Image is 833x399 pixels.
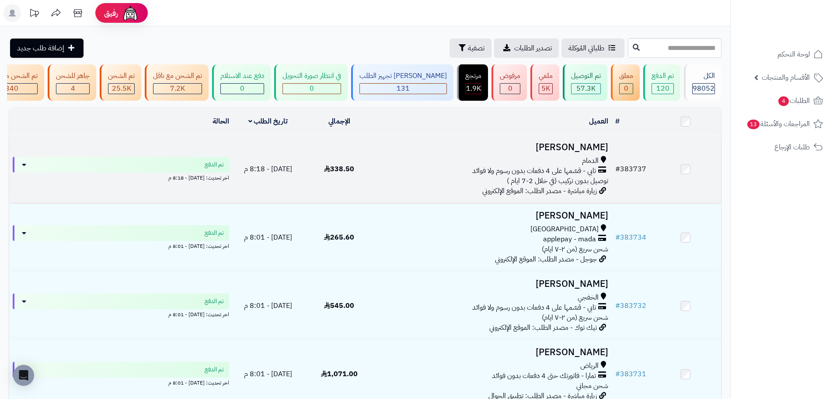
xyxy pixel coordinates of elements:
span: 0 [240,83,244,94]
img: ai-face.png [122,4,139,22]
span: # [615,369,620,379]
div: 120 [652,84,673,94]
span: الدمام [582,156,599,166]
a: # [615,116,620,127]
div: في انتظار صورة التحويل [282,71,341,81]
div: ملغي [539,71,553,81]
span: 5K [541,83,550,94]
span: زيارة مباشرة - مصدر الطلب: الموقع الإلكتروني [482,186,597,196]
span: تم الدفع [205,160,224,169]
span: 0 [624,83,628,94]
span: 57.3K [576,83,596,94]
span: تابي - قسّمها على 4 دفعات بدون رسوم ولا فوائد [472,303,596,313]
a: تم الشحن 25.5K [98,64,143,101]
span: 4 [71,83,75,94]
a: الطلبات4 [736,90,828,111]
span: 340 [5,83,18,94]
a: إضافة طلب جديد [10,39,84,58]
span: 1.9K [466,83,481,94]
span: طلباتي المُوكلة [568,43,604,53]
span: 13 [747,120,760,129]
h3: [PERSON_NAME] [378,211,608,221]
div: معلق [619,71,633,81]
a: لوحة التحكم [736,44,828,65]
a: #383734 [615,232,646,243]
a: في انتظار صورة التحويل 0 [272,64,349,101]
span: applepay - mada [543,234,596,244]
span: 120 [656,83,669,94]
span: [DATE] - 8:01 م [244,300,292,311]
div: الكل [692,71,715,81]
span: # [615,300,620,311]
span: إضافة طلب جديد [17,43,64,53]
span: [DATE] - 8:01 م [244,369,292,379]
div: مرفوض [500,71,520,81]
span: تمارا - فاتورتك حتى 4 دفعات بدون فوائد [492,371,596,381]
span: طلبات الإرجاع [774,141,810,153]
img: logo-2.png [774,24,825,42]
span: الرياض [580,361,599,371]
a: تم الشحن مع ناقل 7.2K [143,64,210,101]
a: الكل98052 [682,64,723,101]
span: تيك توك - مصدر الطلب: الموقع الإلكتروني [489,322,597,333]
a: جاهز للشحن 4 [46,64,98,101]
span: تصدير الطلبات [514,43,552,53]
a: تم الدفع 120 [641,64,682,101]
div: [PERSON_NAME] تجهيز الطلب [359,71,447,81]
a: تحديثات المنصة [23,4,45,24]
div: تم التوصيل [571,71,601,81]
a: مرفوض 0 [490,64,529,101]
span: 338.50 [324,164,354,174]
span: المراجعات والأسئلة [746,118,810,130]
a: #383737 [615,164,646,174]
span: الطلبات [777,95,810,107]
a: ملغي 5K [529,64,561,101]
span: [DATE] - 8:18 م [244,164,292,174]
div: 1869 [466,84,481,94]
div: 4 [56,84,89,94]
span: # [615,164,620,174]
a: تاريخ الطلب [248,116,288,127]
span: 98052 [693,83,714,94]
span: 7.2K [170,83,185,94]
a: دفع عند الاستلام 0 [210,64,272,101]
span: تم الدفع [205,229,224,237]
h3: [PERSON_NAME] [378,347,608,357]
div: 0 [283,84,341,94]
div: 57348 [572,84,600,94]
div: 0 [221,84,264,94]
span: الأقسام والمنتجات [762,71,810,84]
div: 5026 [539,84,552,94]
a: تم التوصيل 57.3K [561,64,609,101]
a: طلباتي المُوكلة [561,39,624,58]
a: #383731 [615,369,646,379]
span: شحن مجاني [576,381,608,391]
span: 545.00 [324,300,354,311]
a: تصدير الطلبات [494,39,559,58]
div: مرتجع [465,71,481,81]
span: شحن سريع (من ٢-٧ ايام) [542,312,608,323]
div: دفع عند الاستلام [220,71,264,81]
span: 131 [397,83,410,94]
div: 7222 [153,84,202,94]
a: المراجعات والأسئلة13 [736,113,828,134]
span: تم الدفع [205,297,224,306]
div: 0 [500,84,520,94]
span: 4 [778,96,789,106]
span: 265.60 [324,232,354,243]
a: #383732 [615,300,646,311]
h3: [PERSON_NAME] [378,142,608,152]
span: الخفجي [578,293,599,303]
div: اخر تحديث: [DATE] - 8:18 م [13,173,229,182]
div: 0 [620,84,633,94]
span: رفيق [104,8,118,18]
a: طلبات الإرجاع [736,137,828,158]
span: جوجل - مصدر الطلب: الموقع الإلكتروني [495,254,597,265]
div: 131 [360,84,446,94]
h3: [PERSON_NAME] [378,279,608,289]
span: [DATE] - 8:01 م [244,232,292,243]
span: 0 [508,83,512,94]
span: # [615,232,620,243]
div: تم الدفع [652,71,674,81]
span: توصيل بدون تركيب (في خلال 2-7 ايام ) [507,176,608,186]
